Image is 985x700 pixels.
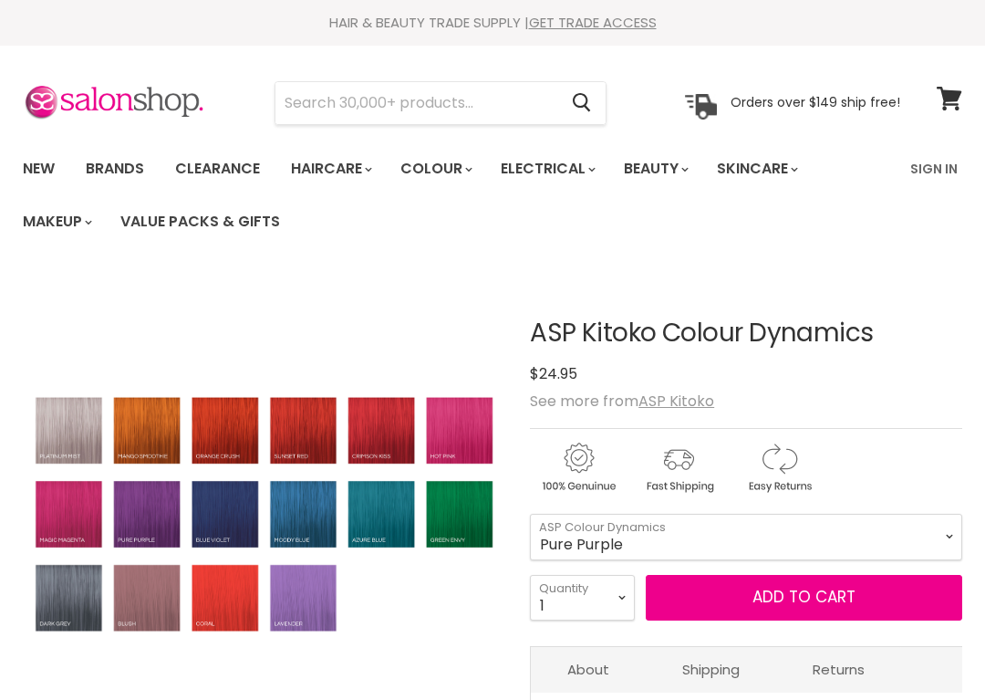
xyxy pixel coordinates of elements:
a: Sign In [899,150,969,188]
img: shipping.gif [630,440,727,496]
a: Colour [387,150,483,188]
select: Quantity [530,575,635,621]
a: Shipping [646,647,776,692]
form: Product [275,81,607,125]
a: Beauty [610,150,700,188]
a: Returns [776,647,901,692]
h1: ASP Kitoko Colour Dynamics [530,319,962,348]
a: About [531,647,646,692]
a: Electrical [487,150,607,188]
input: Search [275,82,557,124]
p: Orders over $149 ship free! [731,94,900,110]
a: GET TRADE ACCESS [529,13,657,32]
a: New [9,150,68,188]
button: Add to cart [646,575,962,621]
a: Makeup [9,203,103,241]
a: Clearance [161,150,274,188]
button: Search [557,82,606,124]
ul: Main menu [9,142,899,248]
span: Add to cart [752,586,855,608]
img: ASP Kitoko Colour Dynamics [23,392,506,639]
a: Brands [72,150,158,188]
a: Haircare [277,150,383,188]
img: genuine.gif [530,440,627,496]
a: Value Packs & Gifts [107,203,294,241]
a: ASP Kitoko [638,391,714,412]
span: See more from [530,391,714,412]
a: Skincare [703,150,809,188]
img: returns.gif [731,440,827,496]
span: $24.95 [530,363,577,384]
